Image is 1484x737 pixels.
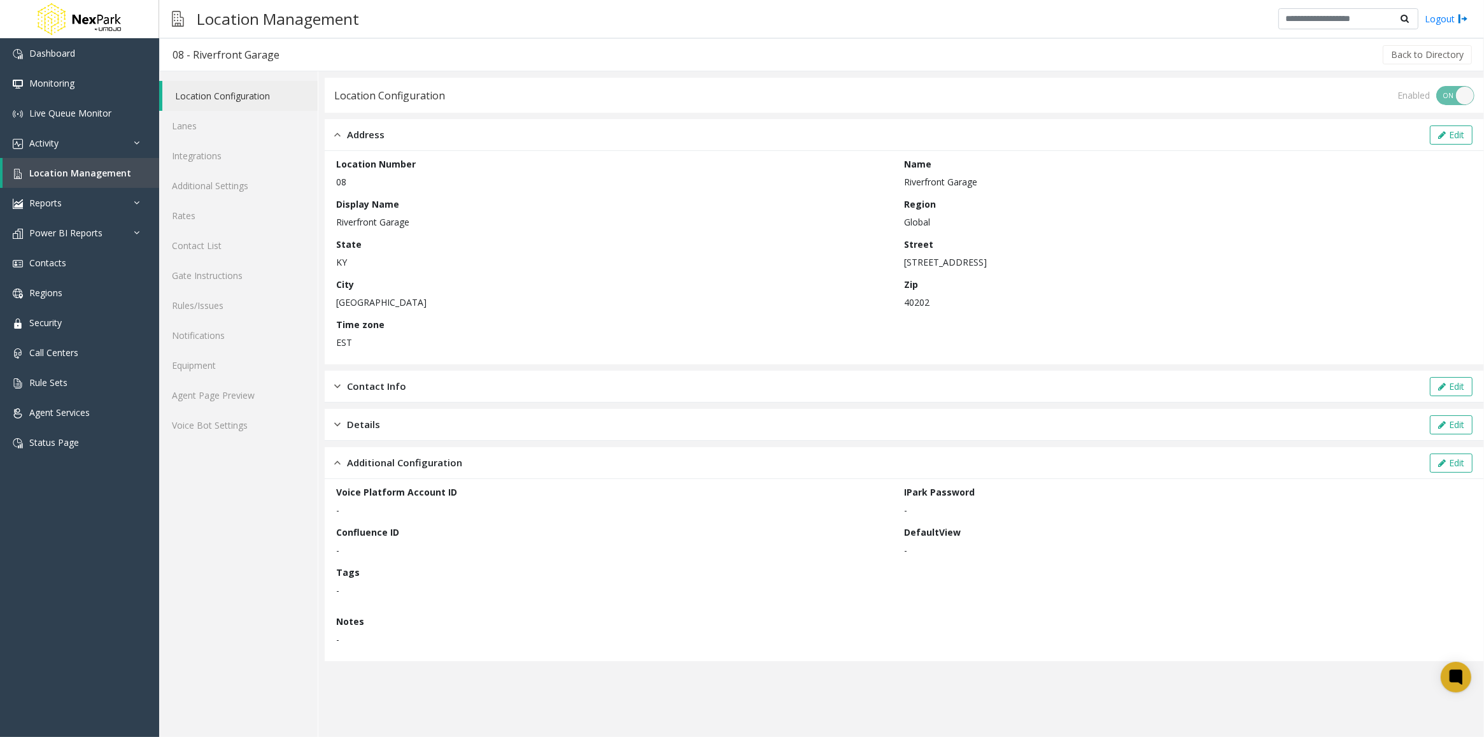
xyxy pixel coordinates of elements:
[336,503,898,517] p: -
[172,3,184,34] img: pageIcon
[29,406,90,419] span: Agent Services
[1425,12,1468,25] a: Logout
[13,289,23,299] img: 'icon'
[334,379,341,394] img: closed
[13,259,23,269] img: 'icon'
[159,141,318,171] a: Integrations
[334,127,341,142] img: opened
[336,157,416,171] label: Location Number
[905,543,1467,557] p: -
[334,455,341,470] img: opened
[336,318,385,331] label: Time zone
[347,379,406,394] span: Contact Info
[13,229,23,239] img: 'icon'
[905,526,961,539] label: DefaultView
[29,107,111,119] span: Live Queue Monitor
[159,111,318,141] a: Lanes
[336,526,399,539] label: Confluence ID
[159,410,318,440] a: Voice Bot Settings
[29,317,62,329] span: Security
[159,320,318,350] a: Notifications
[159,261,318,290] a: Gate Instructions
[159,201,318,231] a: Rates
[173,47,279,63] div: 08 - Riverfront Garage
[905,296,1467,309] p: 40202
[905,255,1467,269] p: [STREET_ADDRESS]
[13,139,23,149] img: 'icon'
[29,227,102,239] span: Power BI Reports
[905,485,975,499] label: IPark Password
[29,137,59,149] span: Activity
[29,436,79,448] span: Status Page
[347,127,385,142] span: Address
[159,231,318,261] a: Contact List
[336,566,360,579] label: Tags
[3,158,159,188] a: Location Management
[13,348,23,359] img: 'icon'
[336,255,898,269] p: KY
[13,378,23,389] img: 'icon'
[13,79,23,89] img: 'icon'
[336,296,898,309] p: [GEOGRAPHIC_DATA]
[29,347,78,359] span: Call Centers
[905,197,936,211] label: Region
[334,87,445,104] div: Location Configuration
[1430,125,1473,145] button: Edit
[905,278,919,291] label: Zip
[159,380,318,410] a: Agent Page Preview
[1383,45,1472,64] button: Back to Directory
[13,199,23,209] img: 'icon'
[336,238,362,251] label: State
[159,350,318,380] a: Equipment
[347,417,380,432] span: Details
[1430,415,1473,434] button: Edit
[336,278,354,291] label: City
[336,215,898,229] p: Riverfront Garage
[336,485,457,499] label: Voice Platform Account ID
[29,287,62,299] span: Regions
[1397,89,1430,102] div: Enabled
[29,197,62,209] span: Reports
[13,408,23,419] img: 'icon'
[159,290,318,320] a: Rules/Issues
[13,318,23,329] img: 'icon'
[336,336,898,349] p: EST
[336,633,1466,646] p: -
[336,583,1460,597] p: -
[29,376,67,389] span: Rule Sets
[13,169,23,179] img: 'icon'
[1458,12,1468,25] img: logout
[905,157,932,171] label: Name
[190,3,365,34] h3: Location Management
[347,455,462,470] span: Additional Configuration
[29,167,131,179] span: Location Management
[159,171,318,201] a: Additional Settings
[905,175,1467,189] p: Riverfront Garage
[334,417,341,432] img: closed
[13,49,23,59] img: 'icon'
[29,47,75,59] span: Dashboard
[1430,377,1473,396] button: Edit
[905,238,934,251] label: Street
[1430,454,1473,473] button: Edit
[29,257,66,269] span: Contacts
[162,81,318,111] a: Location Configuration
[905,215,1467,229] p: Global
[336,543,898,557] p: -
[336,197,399,211] label: Display Name
[336,615,364,628] label: Notes
[13,109,23,119] img: 'icon'
[29,77,74,89] span: Monitoring
[13,438,23,448] img: 'icon'
[905,503,1467,517] p: -
[336,175,898,189] p: 08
